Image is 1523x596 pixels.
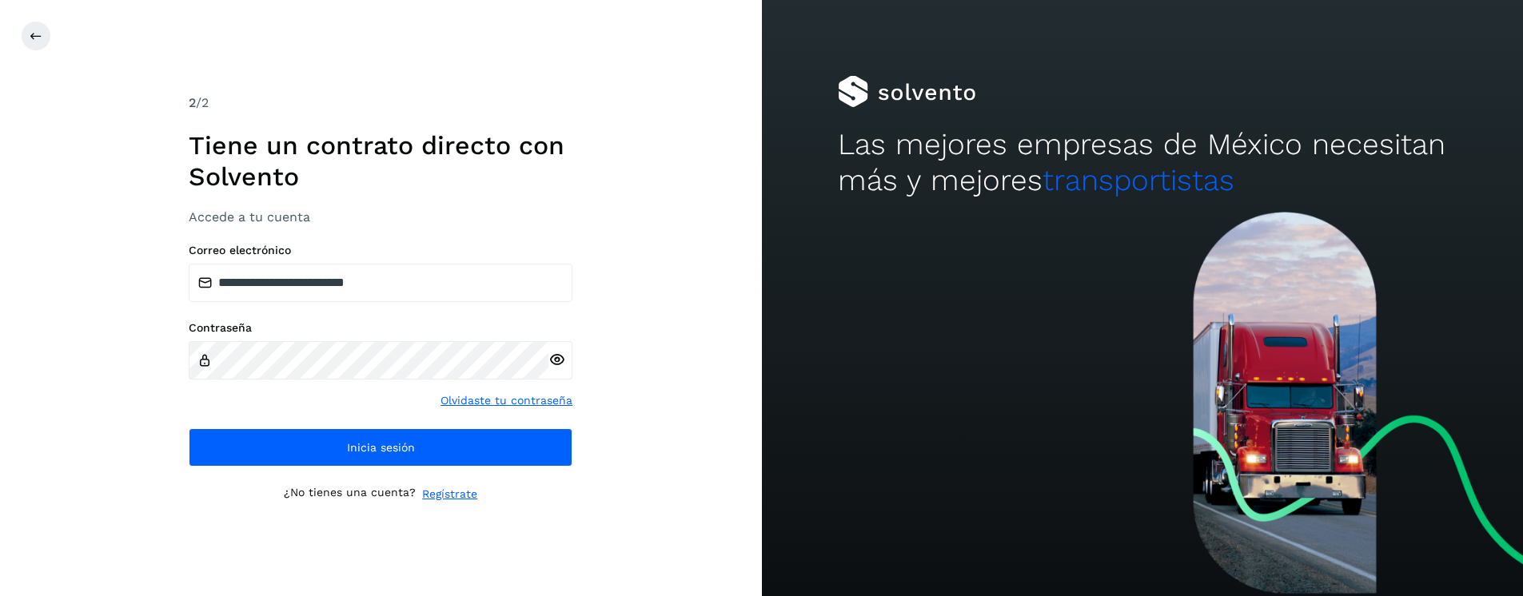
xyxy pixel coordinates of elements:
[189,321,572,335] label: Contraseña
[441,392,572,409] a: Olvidaste tu contraseña
[189,244,572,257] label: Correo electrónico
[189,209,572,224] h3: Accede a tu cuenta
[1043,163,1234,197] span: transportistas
[347,442,415,453] span: Inicia sesión
[838,127,1447,198] h2: Las mejores empresas de México necesitan más y mejores
[189,428,572,467] button: Inicia sesión
[422,486,477,503] a: Regístrate
[284,486,416,503] p: ¿No tienes una cuenta?
[189,95,196,110] span: 2
[189,93,572,113] div: /2
[189,130,572,192] h1: Tiene un contrato directo con Solvento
